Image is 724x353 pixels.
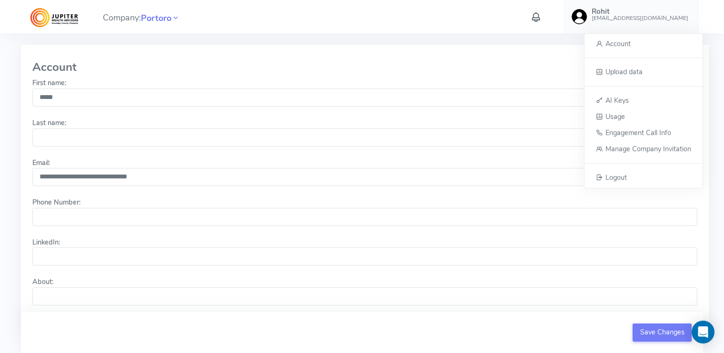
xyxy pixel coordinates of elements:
a: Usage [585,108,703,125]
span: Portoro [141,12,171,25]
h3: Account [32,61,697,73]
span: Manage Company Invitation [605,144,691,154]
h5: Rohit [592,8,688,16]
a: Upload data [585,64,703,80]
label: About: [32,277,53,287]
label: First name: [32,78,66,88]
button: Save Changes [633,324,692,342]
div: Open Intercom Messenger [692,321,714,343]
span: Logout [605,172,627,182]
a: Account [585,36,703,52]
a: Logout [585,169,703,186]
span: Usage [605,112,625,121]
h6: [EMAIL_ADDRESS][DOMAIN_NAME] [592,15,688,21]
span: Engagement Call Info [605,128,671,137]
span: AI Keys [605,95,629,105]
a: Engagement Call Info [585,125,703,141]
a: Portoro [141,12,171,23]
label: LinkedIn: [32,237,60,248]
label: Last name: [32,118,66,128]
label: Phone Number: [32,197,80,208]
span: Company: [103,9,180,25]
a: AI Keys [585,92,703,108]
label: Email: [32,158,50,168]
img: user-image [572,9,587,24]
span: Upload data [605,67,643,77]
span: Account [605,39,631,49]
a: Manage Company Invitation [585,141,703,157]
